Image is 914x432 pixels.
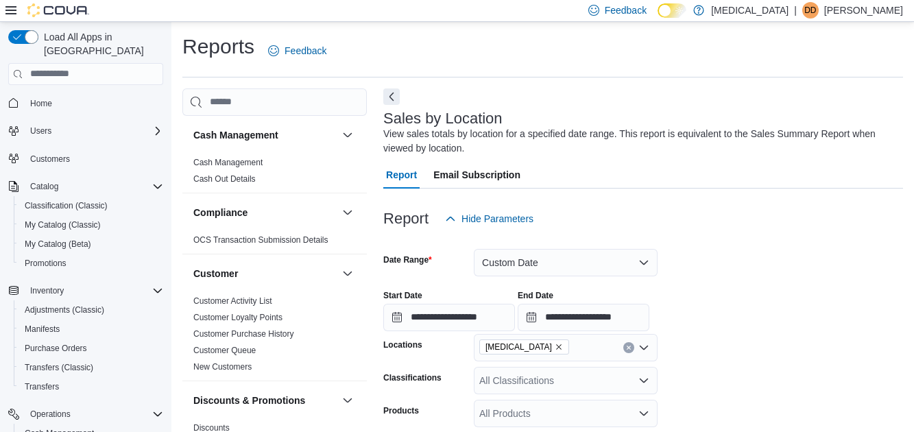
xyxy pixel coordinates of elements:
span: Customers [30,154,70,165]
span: Email Subscription [433,161,520,189]
a: Promotions [19,255,72,272]
p: [MEDICAL_DATA] [711,2,789,19]
button: Operations [3,405,169,424]
button: Adjustments (Classic) [14,300,169,320]
h3: Sales by Location [383,110,503,127]
button: Cash Management [193,128,337,142]
a: Customers [25,151,75,167]
button: Operations [25,406,76,422]
span: Promotions [25,258,67,269]
span: Manifests [19,321,163,337]
a: Purchase Orders [19,340,93,357]
span: Classification (Classic) [19,197,163,214]
a: Cash Management [193,158,263,167]
span: My Catalog (Classic) [19,217,163,233]
a: OCS Transaction Submission Details [193,235,328,245]
span: Purchase Orders [19,340,163,357]
span: Load All Apps in [GEOGRAPHIC_DATA] [38,30,163,58]
span: Muse [479,339,569,355]
span: [MEDICAL_DATA] [485,340,552,354]
span: Adjustments (Classic) [25,304,104,315]
button: Compliance [193,206,337,219]
span: OCS Transaction Submission Details [193,235,328,245]
button: Discounts & Promotions [339,392,356,409]
h3: Cash Management [193,128,278,142]
a: Transfers (Classic) [19,359,99,376]
span: Manifests [25,324,60,335]
button: Catalog [25,178,64,195]
label: Date Range [383,254,432,265]
span: Operations [25,406,163,422]
h3: Report [383,211,429,227]
button: Catalog [3,177,169,196]
button: Home [3,93,169,113]
div: Diego de Azevedo [802,2,819,19]
span: Home [25,95,163,112]
span: Adjustments (Classic) [19,302,163,318]
span: Customer Loyalty Points [193,312,282,323]
label: Products [383,405,419,416]
button: Discounts & Promotions [193,394,337,407]
span: Customer Activity List [193,296,272,307]
h3: Discounts & Promotions [193,394,305,407]
span: New Customers [193,361,252,372]
span: Purchase Orders [25,343,87,354]
a: Transfers [19,379,64,395]
span: Feedback [605,3,647,17]
button: My Catalog (Classic) [14,215,169,235]
span: Transfers [25,381,59,392]
span: Inventory [25,283,163,299]
span: My Catalog (Beta) [25,239,91,250]
h3: Compliance [193,206,248,219]
button: Remove Muse from selection in this group [555,343,563,351]
button: Next [383,88,400,105]
button: Custom Date [474,249,658,276]
div: View sales totals by location for a specified date range. This report is equivalent to the Sales ... [383,127,896,156]
span: Catalog [30,181,58,192]
h1: Reports [182,33,254,60]
span: Customer Queue [193,345,256,356]
button: Inventory [3,281,169,300]
button: Cash Management [339,127,356,143]
span: Home [30,98,52,109]
a: Customer Purchase History [193,329,294,339]
button: Open list of options [638,375,649,386]
span: Dd [804,2,816,19]
a: Cash Out Details [193,174,256,184]
span: Operations [30,409,71,420]
button: Customer [339,265,356,282]
button: Inventory [25,283,69,299]
span: Hide Parameters [461,212,533,226]
span: My Catalog (Beta) [19,236,163,252]
span: Catalog [25,178,163,195]
span: Inventory [30,285,64,296]
a: Home [25,95,58,112]
span: Feedback [285,44,326,58]
h3: Customer [193,267,238,280]
button: Users [25,123,57,139]
div: Customer [182,293,367,381]
span: My Catalog (Classic) [25,219,101,230]
button: Compliance [339,204,356,221]
a: My Catalog (Beta) [19,236,97,252]
a: Customer Activity List [193,296,272,306]
button: My Catalog (Beta) [14,235,169,254]
a: Customer Loyalty Points [193,313,282,322]
button: Manifests [14,320,169,339]
button: Open list of options [638,342,649,353]
input: Dark Mode [658,3,686,18]
span: Transfers [19,379,163,395]
label: End Date [518,290,553,301]
span: Classification (Classic) [25,200,108,211]
div: Cash Management [182,154,367,193]
button: Purchase Orders [14,339,169,358]
span: Cash Management [193,157,263,168]
label: Classifications [383,372,442,383]
a: Manifests [19,321,65,337]
input: Press the down key to open a popover containing a calendar. [518,304,649,331]
span: Transfers (Classic) [19,359,163,376]
div: Compliance [182,232,367,254]
button: Customer [193,267,337,280]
